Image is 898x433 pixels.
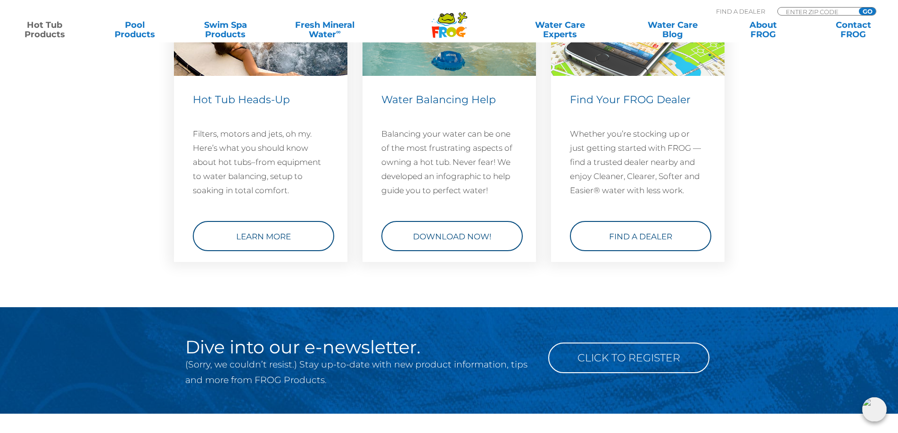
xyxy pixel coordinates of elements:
a: Find a Dealer [570,221,711,251]
a: Water CareBlog [637,20,708,39]
a: AboutFROG [728,20,798,39]
p: Whether you’re stocking up or just getting started with FROG — find a trusted dealer nearby and e... [570,127,706,197]
a: ContactFROG [818,20,889,39]
a: Click to Register [548,343,709,373]
p: (Sorry, we couldn’t resist.) Stay up-to-date with new product information, tips and more from FRO... [185,357,534,388]
p: Find A Dealer [716,7,765,16]
input: Zip Code Form [785,8,849,16]
a: PoolProducts [100,20,170,39]
span: Find Your FROG Dealer [570,93,691,106]
p: Balancing your water can be one of the most frustrating aspects of owning a hot tub. Never fear! ... [381,127,517,197]
p: Filters, motors and jets, oh my. Here’s what you should know about hot tubs–from equipment to wat... [193,127,329,197]
a: Swim SpaProducts [190,20,261,39]
span: Hot Tub Heads-Up [193,93,290,106]
span: Water Balancing Help [381,93,496,106]
a: Learn More [193,221,334,251]
h2: Dive into our e-newsletter. [185,338,534,357]
sup: ∞ [336,28,341,35]
a: Download Now! [381,221,523,251]
a: Hot TubProducts [9,20,80,39]
a: Water CareExperts [503,20,617,39]
a: Fresh MineralWater∞ [280,20,369,39]
img: openIcon [862,397,887,422]
input: GO [859,8,876,15]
